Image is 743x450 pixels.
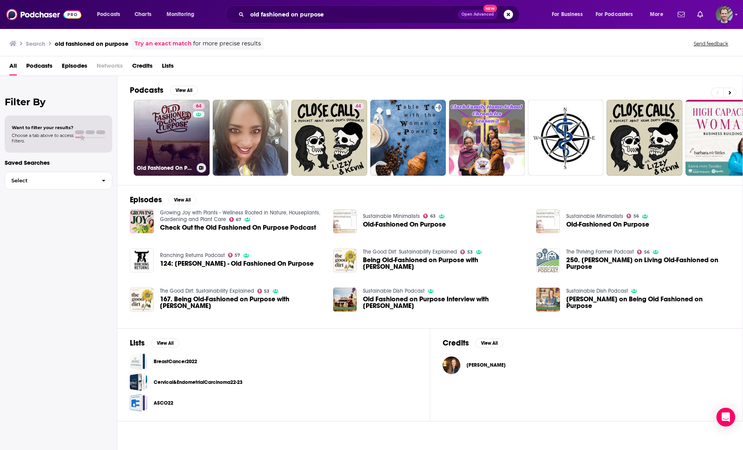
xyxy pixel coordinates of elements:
a: Episodes [62,59,87,76]
a: ASCO22 [130,394,147,412]
a: Check Out the Old Fashioned On Purpose Podcast [160,224,316,231]
a: 56 [637,250,650,254]
a: 56 [626,214,639,218]
span: Monitoring [167,9,194,20]
span: [PERSON_NAME] on Being Old Fashioned on Purpose [566,296,730,309]
a: Cervical&EndometrialCarcinoma22-23 [154,378,242,387]
a: BreastCancer2022 [130,353,147,370]
button: open menu [644,8,673,21]
span: Being Old-Fashioned on Purpose with [PERSON_NAME] [363,257,527,270]
img: User Profile [716,6,733,23]
a: BreastCancer2022 [154,357,197,366]
button: open menu [546,8,592,21]
h2: Podcasts [130,85,163,95]
span: New [483,5,497,12]
span: For Podcasters [596,9,633,20]
button: View All [151,338,179,348]
span: 57 [235,254,240,257]
button: View All [170,86,198,95]
span: Podcasts [97,9,120,20]
a: CreditsView All [443,338,503,348]
a: 124: Jill Winger - Old Fashioned On Purpose [160,260,314,267]
a: ListsView All [130,338,179,348]
a: Sustainable Minimalists [363,213,420,220]
a: Cervical&EndometrialCarcinoma22-23 [130,373,147,391]
a: PodcastsView All [130,85,198,95]
a: Lists [162,59,174,76]
img: 124: Jill Winger - Old Fashioned On Purpose [130,248,154,272]
a: 64 [193,103,205,109]
img: Jill Winger on Being Old Fashioned on Purpose [536,288,560,311]
img: 167. Being Old-Fashioned on Purpose with Jill Winger [130,288,154,311]
img: Check Out the Old Fashioned On Purpose Podcast [130,209,154,233]
span: Credits [132,59,153,76]
button: View All [168,195,196,205]
button: Jill WingerJill Winger [443,353,730,378]
button: Select [5,172,112,189]
a: 44 [352,103,364,109]
img: Being Old-Fashioned on Purpose with Jill Winger [333,248,357,272]
span: 124: [PERSON_NAME] - Old Fashioned On Purpose [160,260,314,267]
a: Jill Winger [467,362,506,368]
a: EpisodesView All [130,195,196,205]
a: Show notifications dropdown [694,8,706,21]
h2: Filter By [5,96,112,108]
img: Old-Fashioned On Purpose [333,209,357,233]
a: Jill Winger [443,356,460,374]
h3: Old Fashioned On Purpose [137,165,194,171]
span: 44 [355,103,361,110]
a: The Good Dirt: Sustainability Explained [363,248,457,255]
button: Open AdvancedNew [458,10,497,19]
a: 167. Being Old-Fashioned on Purpose with Jill Winger [160,296,324,309]
a: Old Fashioned on Purpose Interview with Diana [333,288,357,311]
a: Podcasts [26,59,52,76]
div: Search podcasts, credits, & more... [233,5,527,23]
span: Logged in as kwerderman [716,6,733,23]
span: Old Fashioned on Purpose Interview with [PERSON_NAME] [363,296,527,309]
span: 67 [236,218,241,221]
a: All [9,59,17,76]
button: open menu [92,8,130,21]
span: Select [5,178,95,183]
h2: Credits [443,338,469,348]
a: 64Old Fashioned On Purpose [134,100,210,176]
a: The Thriving Farmer Podcast [566,248,634,255]
img: Podchaser - Follow, Share and Rate Podcasts [6,7,81,22]
a: 53 [460,250,473,254]
img: Old-Fashioned On Purpose [536,209,560,233]
span: More [650,9,663,20]
h3: old fashioned on purpose [55,40,128,47]
a: 57 [228,253,240,257]
span: 64 [196,103,201,110]
a: Sustainable Dish Podcast [566,288,628,294]
span: 56 [634,214,639,218]
a: 53 [257,289,270,293]
a: ASCO22 [154,399,173,407]
span: Networks [97,59,123,76]
h3: Search [26,40,45,47]
a: 67 [229,217,242,222]
span: Choose a tab above to access filters. [12,133,74,144]
span: Old-Fashioned On Purpose [566,221,649,228]
a: Jill Winger on Being Old Fashioned on Purpose [566,296,730,309]
span: Want to filter your results? [12,125,74,130]
span: [PERSON_NAME] [467,362,506,368]
a: 63 [423,214,436,218]
span: 56 [644,250,650,254]
h2: Lists [130,338,145,348]
a: 250. Jill Winger on Living Old-Fashioned on Purpose [536,248,560,272]
a: Charts [129,8,156,21]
